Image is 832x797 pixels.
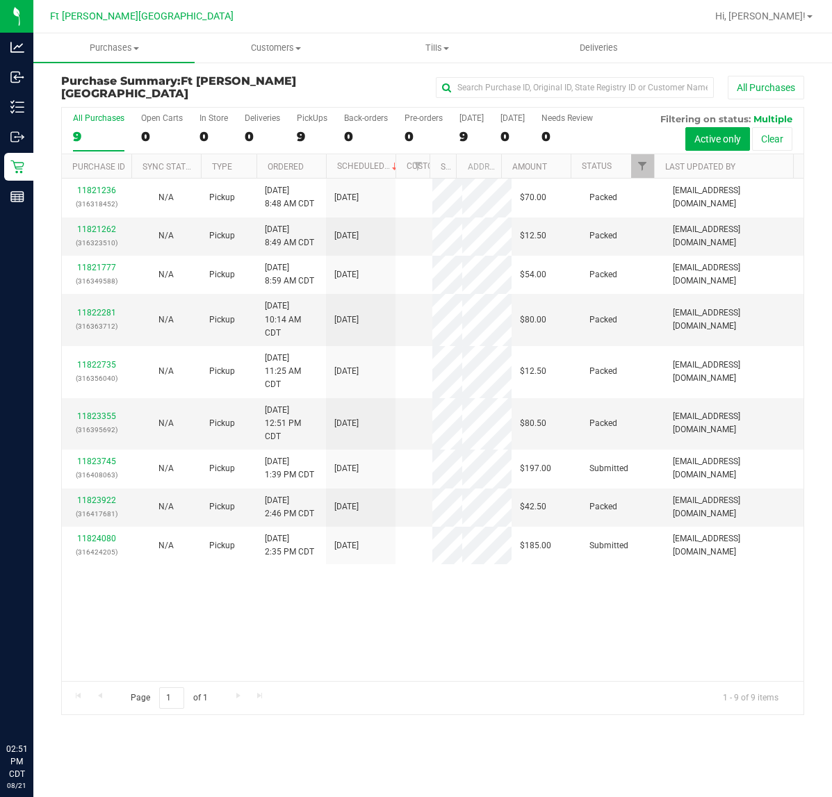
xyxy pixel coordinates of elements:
div: 0 [199,129,228,145]
span: [EMAIL_ADDRESS][DOMAIN_NAME] [673,306,795,333]
span: Ft [PERSON_NAME][GEOGRAPHIC_DATA] [61,74,296,100]
span: [DATE] 2:46 PM CDT [265,494,314,520]
span: $12.50 [520,229,546,243]
span: Not Applicable [158,502,174,511]
p: (316408063) [70,468,123,482]
a: 11823922 [77,495,116,505]
span: Not Applicable [158,463,174,473]
button: N/A [158,417,174,430]
span: [EMAIL_ADDRESS][DOMAIN_NAME] [673,261,795,288]
a: 11822735 [77,360,116,370]
a: Ordered [268,162,304,172]
span: $197.00 [520,462,551,475]
span: [EMAIL_ADDRESS][DOMAIN_NAME] [673,532,795,559]
div: PickUps [297,113,327,123]
div: 0 [541,129,593,145]
div: All Purchases [73,113,124,123]
span: [EMAIL_ADDRESS][DOMAIN_NAME] [673,359,795,385]
a: State Registry ID [441,162,514,172]
span: [EMAIL_ADDRESS][DOMAIN_NAME] [673,184,795,211]
div: [DATE] [500,113,525,123]
span: [DATE] [334,462,359,475]
span: Multiple [753,113,792,124]
button: N/A [158,500,174,513]
inline-svg: Reports [10,190,24,204]
div: 9 [459,129,484,145]
span: Pickup [209,365,235,378]
span: [DATE] [334,268,359,281]
div: 0 [141,129,183,145]
a: 11821236 [77,186,116,195]
span: [EMAIL_ADDRESS][DOMAIN_NAME] [673,410,795,436]
div: 0 [344,129,388,145]
p: (316417681) [70,507,123,520]
a: Purchase ID [72,162,125,172]
p: (316318452) [70,197,123,211]
a: Tills [357,33,518,63]
span: [DATE] 1:39 PM CDT [265,455,314,482]
span: Tills [357,42,517,54]
span: Filtering on status: [660,113,751,124]
span: Pickup [209,313,235,327]
span: [DATE] 10:14 AM CDT [265,299,318,340]
span: [DATE] 8:59 AM CDT [265,261,314,288]
span: $54.00 [520,268,546,281]
button: N/A [158,462,174,475]
p: 02:51 PM CDT [6,743,27,780]
button: N/A [158,365,174,378]
inline-svg: Inventory [10,100,24,114]
span: [EMAIL_ADDRESS][DOMAIN_NAME] [673,455,795,482]
span: [DATE] [334,191,359,204]
span: Not Applicable [158,231,174,240]
a: Customers [195,33,356,63]
span: [EMAIL_ADDRESS][DOMAIN_NAME] [673,223,795,249]
div: 0 [405,129,443,145]
p: (316356040) [70,372,123,385]
a: 11821262 [77,224,116,234]
a: Filter [406,154,429,178]
span: Not Applicable [158,270,174,279]
span: Not Applicable [158,366,174,376]
div: 0 [245,129,280,145]
iframe: Resource center [14,686,56,728]
span: Pickup [209,268,235,281]
div: Open Carts [141,113,183,123]
span: Not Applicable [158,315,174,324]
a: Type [212,162,232,172]
div: 0 [500,129,525,145]
span: Submitted [589,539,628,552]
div: 9 [73,129,124,145]
span: [DATE] 2:35 PM CDT [265,532,314,559]
a: Filter [631,154,654,178]
p: 08/21 [6,780,27,791]
button: Active only [685,127,750,151]
span: Pickup [209,229,235,243]
span: Packed [589,191,617,204]
p: (316323510) [70,236,123,249]
p: (316363712) [70,320,123,333]
span: $42.50 [520,500,546,513]
a: 11824080 [77,534,116,543]
inline-svg: Analytics [10,40,24,54]
button: Clear [752,127,792,151]
span: Ft [PERSON_NAME][GEOGRAPHIC_DATA] [50,10,234,22]
div: Back-orders [344,113,388,123]
span: Purchases [33,42,195,54]
div: In Store [199,113,228,123]
span: [EMAIL_ADDRESS][DOMAIN_NAME] [673,494,795,520]
span: Pickup [209,539,235,552]
span: Packed [589,417,617,430]
span: Hi, [PERSON_NAME]! [715,10,806,22]
span: Pickup [209,191,235,204]
span: [DATE] [334,365,359,378]
p: (316349588) [70,274,123,288]
span: [DATE] 8:49 AM CDT [265,223,314,249]
span: [DATE] 12:51 PM CDT [265,404,318,444]
input: Search Purchase ID, Original ID, State Registry ID or Customer Name... [436,77,714,98]
span: Not Applicable [158,541,174,550]
span: Customers [195,42,355,54]
span: [DATE] [334,500,359,513]
a: 11823355 [77,411,116,421]
div: [DATE] [459,113,484,123]
div: Needs Review [541,113,593,123]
